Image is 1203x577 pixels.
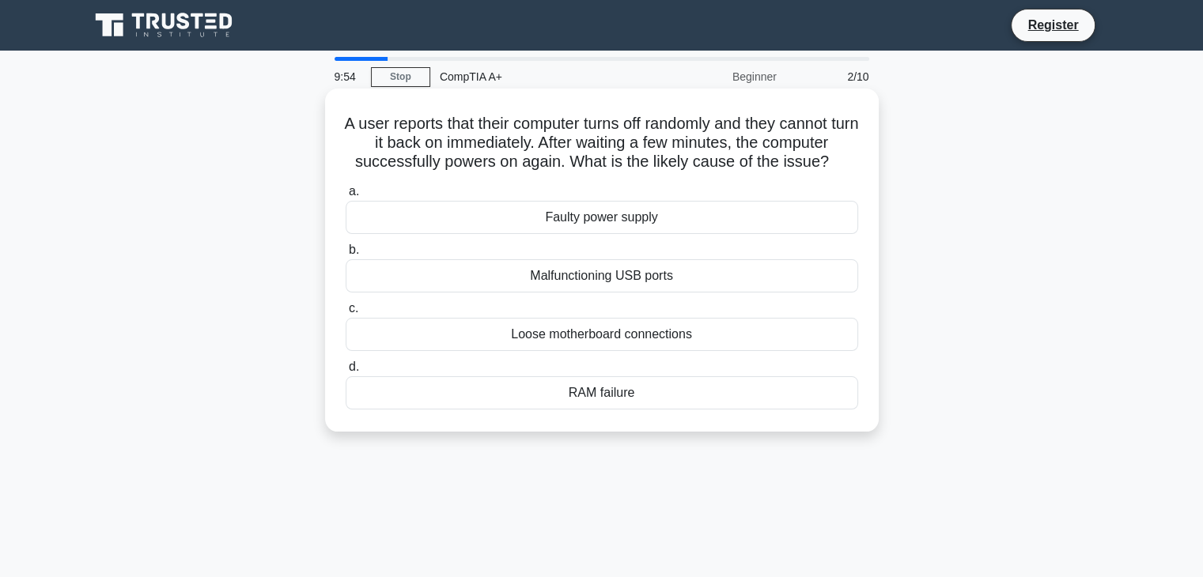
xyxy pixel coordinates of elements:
div: RAM failure [346,376,858,409]
a: Register [1018,15,1088,35]
span: d. [349,360,359,373]
div: 2/10 [786,61,879,92]
span: a. [349,184,359,198]
span: c. [349,301,358,315]
div: Malfunctioning USB ports [346,259,858,292]
div: 9:54 [325,61,371,92]
div: Faulty power supply [346,201,858,234]
div: Loose motherboard connections [346,318,858,351]
h5: A user reports that their computer turns off randomly and they cannot turn it back on immediately... [344,114,860,172]
div: CompTIA A+ [430,61,648,92]
div: Beginner [648,61,786,92]
span: b. [349,243,359,256]
a: Stop [371,67,430,87]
